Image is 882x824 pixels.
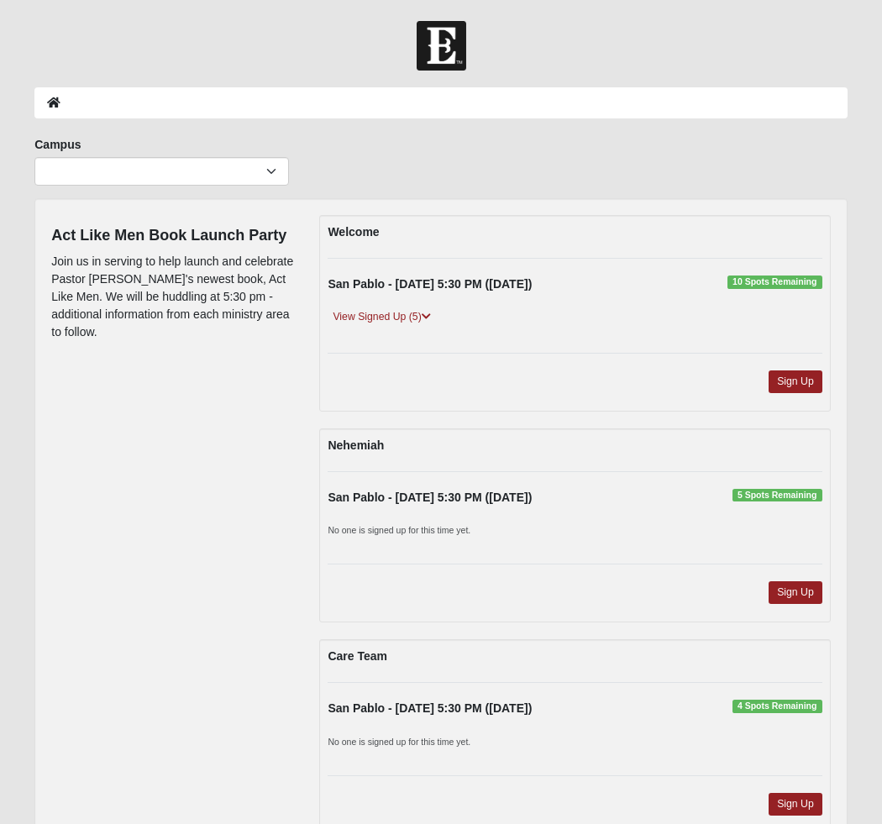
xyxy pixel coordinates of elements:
small: No one is signed up for this time yet. [328,525,470,535]
a: Sign Up [769,581,822,604]
a: View Signed Up (5) [328,308,435,326]
strong: Care Team [328,649,387,663]
a: Sign Up [769,793,822,816]
label: Campus [34,136,81,153]
span: 5 Spots Remaining [732,489,822,502]
a: Sign Up [769,370,822,393]
strong: San Pablo - [DATE] 5:30 PM ([DATE]) [328,277,532,291]
strong: San Pablo - [DATE] 5:30 PM ([DATE]) [328,491,532,504]
span: 10 Spots Remaining [727,276,822,289]
strong: Welcome [328,225,379,239]
img: Church of Eleven22 Logo [417,21,466,71]
strong: San Pablo - [DATE] 5:30 PM ([DATE]) [328,701,532,715]
h4: Act Like Men Book Launch Party [51,227,294,245]
span: 4 Spots Remaining [732,700,822,713]
p: Join us in serving to help launch and celebrate Pastor [PERSON_NAME]'s newest book, Act Like Men.... [51,253,294,341]
strong: Nehemiah [328,438,384,452]
small: No one is signed up for this time yet. [328,737,470,747]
